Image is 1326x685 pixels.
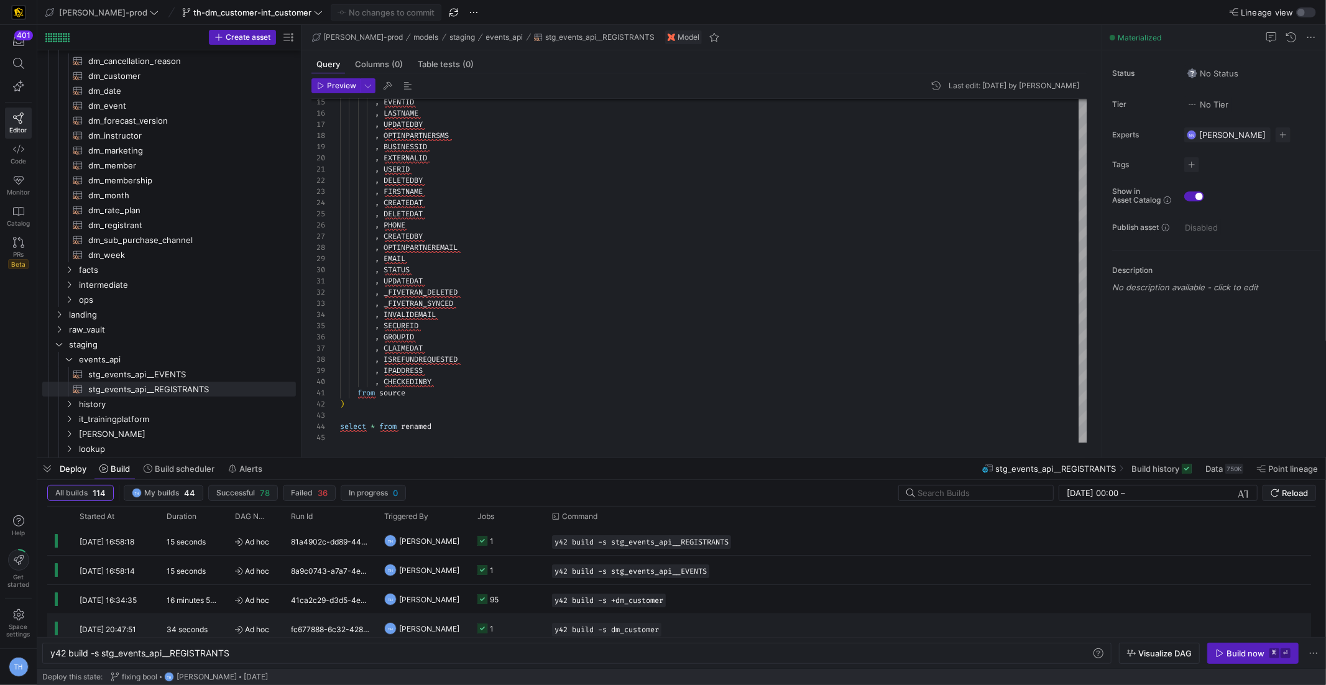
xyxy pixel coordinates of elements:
span: , [375,310,379,320]
div: Press SPACE to select this row. [42,307,296,322]
span: PHONE [384,220,405,230]
a: dm_registrant​​​​​​​​​​ [42,218,296,232]
div: 43 [311,410,325,421]
span: UPDATEDBY [384,119,423,129]
span: 36 [318,488,328,498]
div: 41 [311,387,325,398]
span: Point lineage [1268,464,1318,474]
div: Press SPACE to select this row. [42,322,296,337]
div: fc677888-6c32-428f-9e37-f0ad2eb1e8a3 [283,614,377,643]
span: Command [562,512,597,521]
span: Tags [1112,160,1174,169]
span: Help [11,529,26,536]
span: , [375,265,379,275]
span: staging [449,33,475,42]
span: landing [69,308,294,322]
span: Experts [1112,131,1174,139]
span: EXTERNALID [384,153,427,163]
span: from [379,421,397,431]
button: models [411,30,442,45]
span: staging [69,338,294,352]
div: Press SPACE to select this row. [42,143,296,158]
span: , [375,354,379,364]
span: Status [1112,69,1174,78]
span: My builds [144,489,179,497]
span: y42 build -s stg_events_api__EVENTS [555,567,707,576]
span: dm_week​​​​​​​​​​ [88,248,282,262]
div: 750K [1225,464,1243,474]
div: 81a4902c-dd89-4462-8e07-f05b30fc14ad [283,526,377,555]
span: – [1121,488,1125,498]
div: 45 [311,432,325,443]
span: In progress [349,489,388,497]
p: Description [1112,266,1321,275]
span: dm_sub_purchase_channel​​​​​​​​​​ [88,233,282,247]
div: 35 [311,320,325,331]
div: Press SPACE to select this row. [42,158,296,173]
span: Ad hoc [235,556,276,586]
span: Query [316,60,340,68]
span: Get started [7,573,29,588]
span: DELETEDBY [384,175,423,185]
span: CLAIMEDAT [384,343,423,353]
div: TH [384,564,397,576]
button: [PERSON_NAME]-prod [309,30,406,45]
span: Data [1205,464,1223,474]
button: In progress0 [341,485,406,501]
span: Beta [8,259,29,269]
a: Spacesettings [5,604,32,643]
span: dm_event​​​​​​​​​​ [88,99,282,113]
a: stg_events_api__REGISTRANTS​​​​​​​​​​ [42,382,296,397]
span: No Status [1187,68,1238,78]
span: _FIVETRAN_SYNCED [384,298,453,308]
span: Space settings [7,623,30,638]
div: 42 [311,398,325,410]
a: dm_membership​​​​​​​​​​ [42,173,296,188]
span: Triggered By [384,512,428,521]
span: , [375,365,379,375]
span: intermediate [79,278,294,292]
span: CREATEDAT [384,198,423,208]
span: EMAIL [384,254,405,264]
button: th-dm_customer-int_customer [179,4,326,21]
a: Code [5,139,32,170]
span: dm_membership​​​​​​​​​​ [88,173,282,188]
button: All builds114 [47,485,114,501]
a: dm_forecast_version​​​​​​​​​​ [42,113,296,128]
div: Press SPACE to select this row. [42,98,296,113]
button: Build [94,458,136,479]
span: Build [111,464,130,474]
span: 0 [393,488,398,498]
span: , [375,377,379,387]
span: OPTINPARTNERSMS [384,131,449,140]
span: , [375,186,379,196]
span: 78 [260,488,270,498]
div: 22 [311,175,325,186]
span: it_trainingplatform [79,412,294,426]
button: Preview [311,78,361,93]
span: Lineage view [1241,7,1294,17]
div: Press SPACE to select this row. [42,367,296,382]
button: Visualize DAG [1119,643,1200,664]
button: No tierNo Tier [1184,96,1232,113]
span: events_api [486,33,523,42]
span: , [375,164,379,174]
span: , [375,242,379,252]
a: Catalog [5,201,32,232]
span: DAG Name [235,512,267,521]
div: Press SPACE to select this row. [42,426,296,441]
span: SECUREID [384,321,418,331]
span: , [375,343,379,353]
span: Duration [167,512,196,521]
span: stg_events_api__REGISTRANTS [545,33,655,42]
a: Monitor [5,170,32,201]
span: stg_events_api__REGISTRANTS [996,464,1117,474]
span: CREATEDBY [384,231,423,241]
span: [DATE] [244,673,268,681]
div: Press SPACE to select this row. [42,232,296,247]
span: (0) [392,60,403,68]
input: Start datetime [1067,488,1118,498]
span: dm_month​​​​​​​​​​ [88,188,282,203]
div: 21 [311,163,325,175]
span: from [357,388,375,398]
